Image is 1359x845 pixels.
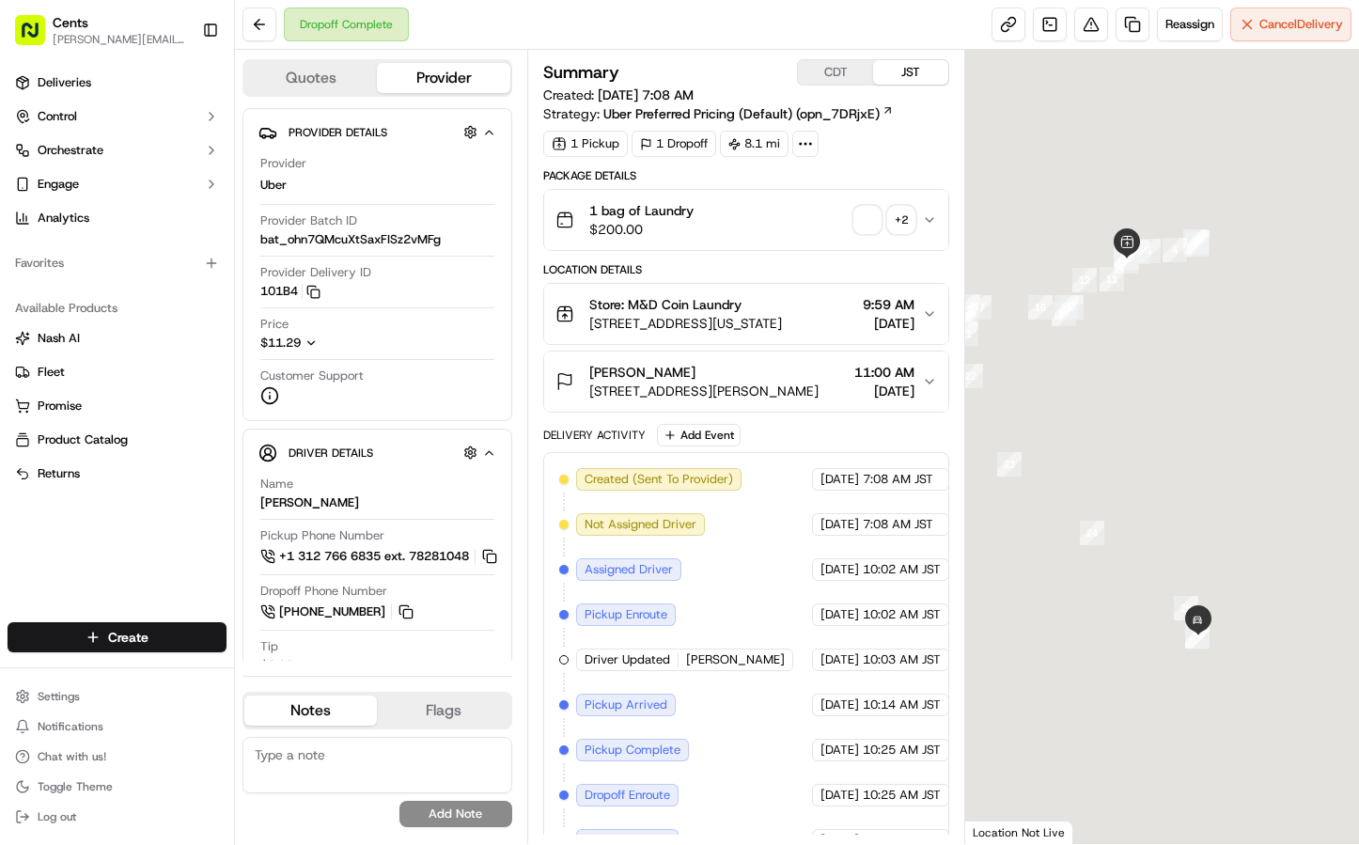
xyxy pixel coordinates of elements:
span: 11:00 AM [854,363,914,382]
div: 21 [954,321,978,346]
a: Uber Preferred Pricing (Default) (opn_7DRjxE) [603,104,894,123]
span: $11.29 [260,335,301,351]
span: Provider [260,155,306,172]
span: Analytics [38,210,89,227]
span: 7:08 AM JST [863,471,933,488]
button: Driver Details [258,437,496,468]
button: Product Catalog [8,425,226,455]
div: 1 Pickup [543,131,628,157]
span: [PERSON_NAME][EMAIL_ADDRESS][DOMAIN_NAME] [53,32,187,47]
a: +1 312 766 6835 ext. 78281048 [260,546,500,567]
button: Settings [8,683,226,710]
button: CDT [798,60,873,85]
span: Log out [38,809,76,824]
span: Deliveries [38,74,91,91]
span: Pickup Enroute [585,606,667,623]
div: Location Not Live [965,821,1073,844]
button: Store: M&D Coin Laundry[STREET_ADDRESS][US_STATE]9:59 AM[DATE] [544,284,948,344]
button: 101B4 [260,283,320,300]
div: 7 [1114,249,1138,274]
button: Nash AI [8,323,226,353]
div: 17 [967,295,992,320]
span: Price [260,316,289,333]
button: CancelDelivery [1230,8,1351,41]
span: Uber [260,177,287,194]
div: 3 [1183,229,1208,254]
span: Product Catalog [38,431,128,448]
span: Tip [260,638,278,655]
span: Notifications [38,719,103,734]
span: 10:25 AM JST [863,787,941,804]
div: 15 [1054,295,1079,320]
button: $11.29 [260,335,426,352]
div: 1 [1184,232,1209,257]
span: Created (Sent To Provider) [585,471,733,488]
div: 27 [1185,624,1210,649]
span: Cancel Delivery [1259,16,1343,33]
div: 16 [1028,295,1053,320]
span: 10:02 AM JST [863,606,941,623]
span: Name [260,476,293,493]
span: Driver Details [289,446,373,461]
span: 10:14 AM JST [863,696,941,713]
div: Strategy: [543,104,894,123]
span: Not Assigned Driver [585,516,696,533]
span: Promise [38,398,82,415]
button: Promise [8,391,226,421]
span: $200.00 [589,220,694,239]
span: [DATE] [863,314,914,333]
div: Favorites [8,248,226,278]
h3: Summary [543,64,619,81]
span: Engage [38,176,79,193]
span: Provider Batch ID [260,212,357,229]
button: Quotes [244,63,377,93]
span: Orchestrate [38,142,103,159]
button: Toggle Theme [8,774,226,800]
div: 9 [1115,245,1139,270]
span: Create [108,628,148,647]
span: 1 bag of Laundry [589,201,694,220]
button: Add Event [657,424,741,446]
div: 1 Dropoff [632,131,716,157]
span: Returns [38,465,80,482]
button: Create [8,622,226,652]
button: Chat with us! [8,743,226,770]
span: 10:03 AM JST [863,651,941,668]
span: 7:08 AM JST [863,516,933,533]
div: 25 [1174,596,1198,620]
div: Delivery Activity [543,428,646,443]
span: 10:25 AM JST [863,742,941,759]
button: Notifications [8,713,226,740]
span: [DATE] [820,696,859,713]
button: Notes [244,696,377,726]
span: [DATE] 7:08 AM [598,86,694,103]
span: [PHONE_NUMBER] [279,603,385,620]
div: Available Products [8,293,226,323]
span: Fleet [38,364,65,381]
button: Engage [8,169,226,199]
button: Returns [8,459,226,489]
div: 11 [1100,267,1124,291]
div: [PERSON_NAME] [260,494,359,511]
div: 18 [956,294,980,319]
span: [STREET_ADDRESS][US_STATE] [589,314,782,333]
div: 14 [1052,302,1076,326]
span: Provider Delivery ID [260,264,371,281]
span: [DATE] [820,606,859,623]
span: Nash AI [38,330,80,347]
span: Pickup Phone Number [260,527,384,544]
div: $3.00 [260,657,293,674]
span: Created: [543,86,694,104]
div: 12 [1072,268,1097,292]
span: [DATE] [820,787,859,804]
span: 9:59 AM [863,295,914,314]
button: JST [873,60,948,85]
span: Dropoff Enroute [585,787,670,804]
button: [PHONE_NUMBER] [260,602,416,622]
button: Reassign [1157,8,1223,41]
span: Cents [53,13,88,32]
a: Deliveries [8,68,226,98]
span: [DATE] [820,561,859,578]
span: Pickup Arrived [585,696,667,713]
a: Returns [15,465,219,482]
